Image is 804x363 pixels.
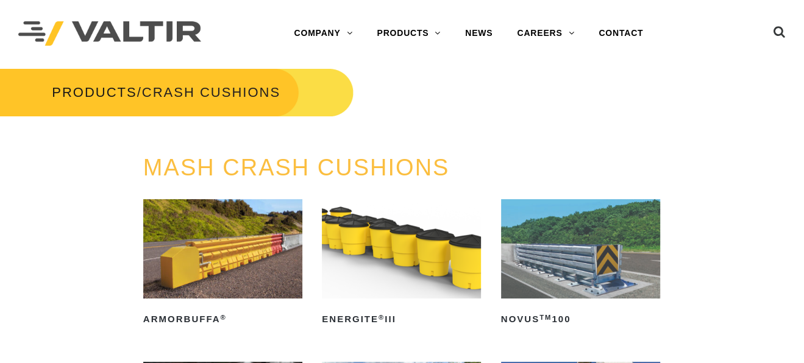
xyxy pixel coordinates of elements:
[220,314,226,321] sup: ®
[505,21,586,46] a: CAREERS
[143,155,450,180] a: MASH CRASH CUSHIONS
[18,21,201,46] img: Valtir
[322,309,481,329] h2: ENERGITE III
[282,21,365,46] a: COMPANY
[142,85,280,100] span: CRASH CUSHIONS
[586,21,655,46] a: CONTACT
[365,21,453,46] a: PRODUCTS
[539,314,552,321] sup: TM
[501,309,660,329] h2: NOVUS 100
[453,21,505,46] a: NEWS
[322,199,481,329] a: ENERGITE®III
[143,199,302,329] a: ArmorBuffa®
[501,199,660,329] a: NOVUSTM100
[143,309,302,329] h2: ArmorBuffa
[52,85,137,100] a: PRODUCTS
[379,314,385,321] sup: ®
